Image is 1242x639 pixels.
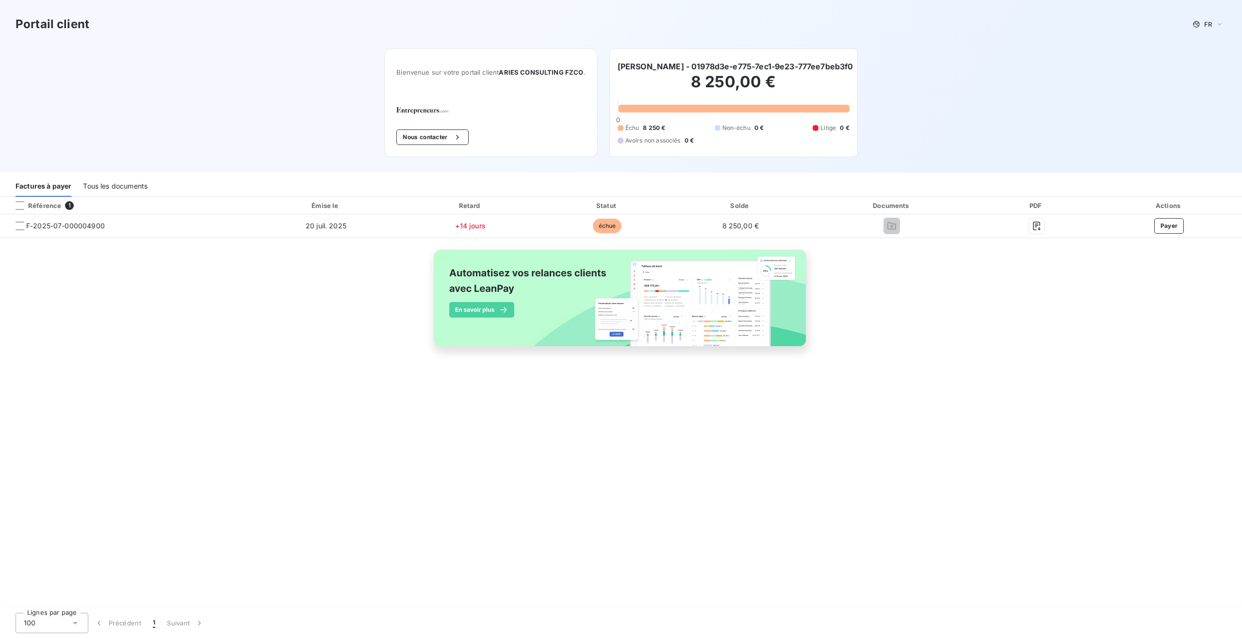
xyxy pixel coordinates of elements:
[16,176,71,197] div: Factures à payer
[396,107,458,114] img: Company logo
[1098,201,1240,210] div: Actions
[980,201,1094,210] div: PDF
[618,72,850,101] h2: 8 250,00 €
[593,219,622,233] span: échue
[65,201,74,210] span: 1
[616,116,620,124] span: 0
[161,613,210,633] button: Suivant
[396,129,468,145] button: Nous contacter
[625,136,681,145] span: Avoirs non associés
[820,124,836,132] span: Litige
[625,124,639,132] span: Échu
[722,124,751,132] span: Non-échu
[618,61,853,72] h6: [PERSON_NAME] - 01978d3e-e775-7ec1-9e23-777ee7beb3f0
[26,221,105,231] span: F-2025-07-000004900
[499,68,583,76] span: ARIES CONSULTING FZCO
[153,618,155,628] span: 1
[722,222,759,230] span: 8 250,00 €
[88,613,147,633] button: Précédent
[306,222,346,230] span: 20 juil. 2025
[8,201,61,210] div: Référence
[677,201,804,210] div: Solde
[147,613,161,633] button: 1
[1204,20,1212,28] span: FR
[685,136,694,145] span: 0 €
[643,124,665,132] span: 8 250 €
[840,124,849,132] span: 0 €
[403,201,538,210] div: Retard
[16,16,89,33] h3: Portail client
[541,201,672,210] div: Statut
[455,222,485,230] span: +14 jours
[83,176,147,197] div: Tous les documents
[1154,218,1184,234] button: Payer
[24,618,35,628] span: 100
[425,244,817,363] img: banner
[253,201,399,210] div: Émise le
[396,68,585,76] span: Bienvenue sur votre portail client .
[754,124,764,132] span: 0 €
[808,201,976,210] div: Documents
